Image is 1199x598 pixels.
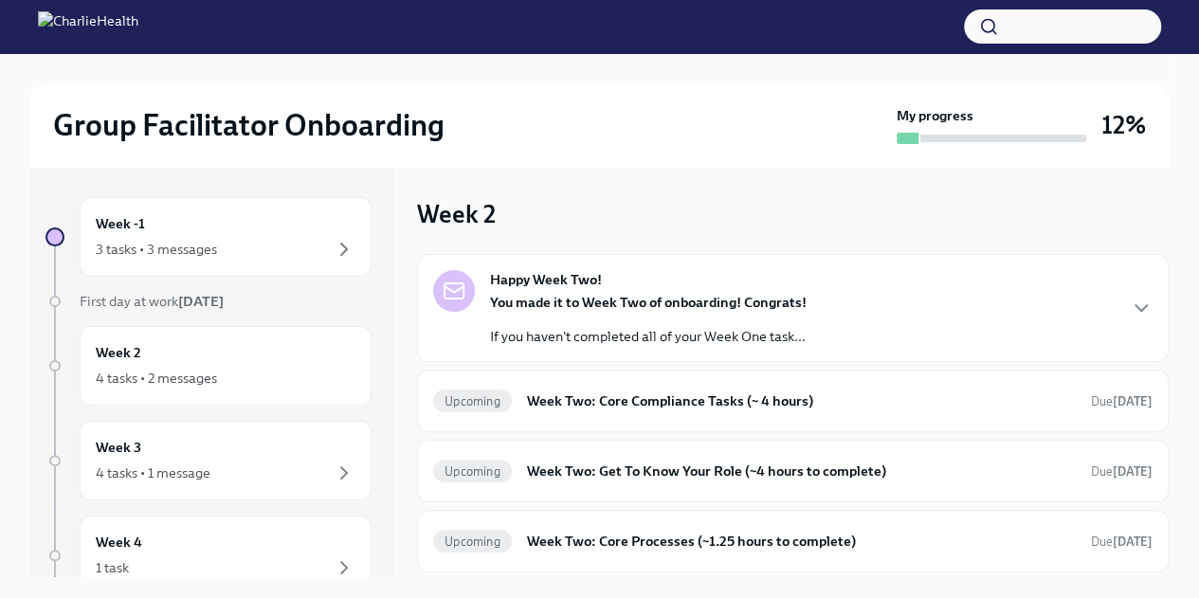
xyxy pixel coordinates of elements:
[96,369,217,388] div: 4 tasks • 2 messages
[490,270,602,289] strong: Happy Week Two!
[490,327,807,346] p: If you haven't completed all of your Week One task...
[96,463,210,482] div: 4 tasks • 1 message
[527,531,1076,552] h6: Week Two: Core Processes (~1.25 hours to complete)
[433,526,1153,556] a: UpcomingWeek Two: Core Processes (~1.25 hours to complete)Due[DATE]
[96,240,217,259] div: 3 tasks • 3 messages
[45,292,372,311] a: First day at work[DATE]
[417,197,496,231] h3: Week 2
[527,390,1076,411] h6: Week Two: Core Compliance Tasks (~ 4 hours)
[1091,462,1153,480] span: September 29th, 2025 09:00
[433,386,1153,416] a: UpcomingWeek Two: Core Compliance Tasks (~ 4 hours)Due[DATE]
[1113,464,1153,479] strong: [DATE]
[433,535,512,549] span: Upcoming
[1113,535,1153,549] strong: [DATE]
[433,394,512,408] span: Upcoming
[45,421,372,500] a: Week 34 tasks • 1 message
[1113,394,1153,408] strong: [DATE]
[527,461,1076,481] h6: Week Two: Get To Know Your Role (~4 hours to complete)
[897,106,973,125] strong: My progress
[433,464,512,479] span: Upcoming
[80,293,224,310] span: First day at work
[1091,464,1153,479] span: Due
[38,11,138,42] img: CharlieHealth
[1101,108,1146,142] h3: 12%
[1091,533,1153,551] span: September 29th, 2025 09:00
[178,293,224,310] strong: [DATE]
[1091,394,1153,408] span: Due
[1091,392,1153,410] span: September 29th, 2025 09:00
[96,532,142,553] h6: Week 4
[45,516,372,595] a: Week 41 task
[96,213,145,234] h6: Week -1
[45,197,372,277] a: Week -13 tasks • 3 messages
[96,342,141,363] h6: Week 2
[96,437,141,458] h6: Week 3
[490,294,807,311] strong: You made it to Week Two of onboarding! Congrats!
[1091,535,1153,549] span: Due
[45,326,372,406] a: Week 24 tasks • 2 messages
[433,456,1153,486] a: UpcomingWeek Two: Get To Know Your Role (~4 hours to complete)Due[DATE]
[53,106,445,144] h2: Group Facilitator Onboarding
[96,558,129,577] div: 1 task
